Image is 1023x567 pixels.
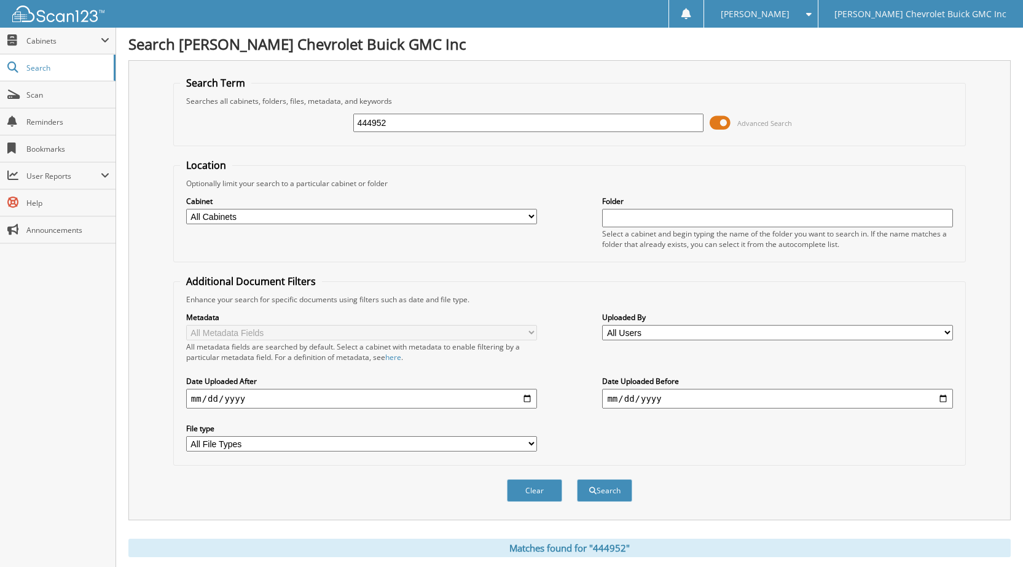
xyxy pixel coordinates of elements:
[507,479,562,502] button: Clear
[602,312,953,323] label: Uploaded By
[128,539,1011,557] div: Matches found for "444952"
[26,171,101,181] span: User Reports
[186,312,537,323] label: Metadata
[26,198,109,208] span: Help
[180,158,232,172] legend: Location
[26,117,109,127] span: Reminders
[180,294,959,305] div: Enhance your search for specific documents using filters such as date and file type.
[186,342,537,362] div: All metadata fields are searched by default. Select a cabinet with metadata to enable filtering b...
[186,423,537,434] label: File type
[834,10,1006,18] span: [PERSON_NAME] Chevrolet Buick GMC Inc
[186,389,537,409] input: start
[180,96,959,106] div: Searches all cabinets, folders, files, metadata, and keywords
[602,196,953,206] label: Folder
[180,178,959,189] div: Optionally limit your search to a particular cabinet or folder
[577,479,632,502] button: Search
[26,90,109,100] span: Scan
[180,275,322,288] legend: Additional Document Filters
[186,376,537,386] label: Date Uploaded After
[737,119,792,128] span: Advanced Search
[602,376,953,386] label: Date Uploaded Before
[385,352,401,362] a: here
[602,229,953,249] div: Select a cabinet and begin typing the name of the folder you want to search in. If the name match...
[12,6,104,22] img: scan123-logo-white.svg
[602,389,953,409] input: end
[186,196,537,206] label: Cabinet
[721,10,790,18] span: [PERSON_NAME]
[128,34,1011,54] h1: Search [PERSON_NAME] Chevrolet Buick GMC Inc
[26,225,109,235] span: Announcements
[26,144,109,154] span: Bookmarks
[26,63,108,73] span: Search
[180,76,251,90] legend: Search Term
[26,36,101,46] span: Cabinets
